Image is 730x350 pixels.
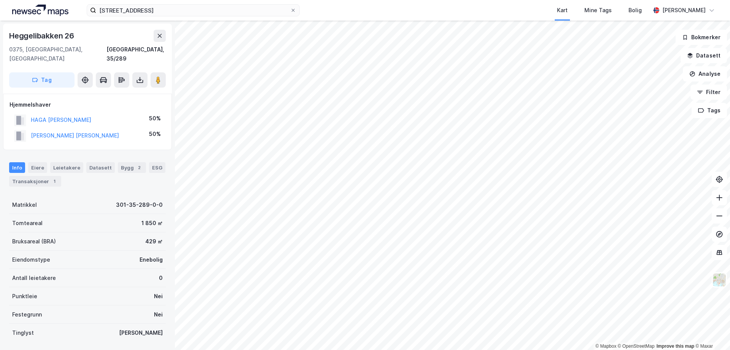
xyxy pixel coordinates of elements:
div: Hjemmelshaver [10,100,165,109]
div: Eiendomstype [12,255,50,264]
button: Tags [692,103,727,118]
div: 2 [135,164,143,171]
div: 0375, [GEOGRAPHIC_DATA], [GEOGRAPHIC_DATA] [9,45,106,63]
div: Tinglyst [12,328,34,337]
div: Enebolig [140,255,163,264]
div: Bolig [628,6,642,15]
div: 0 [159,273,163,283]
button: Bokmerker [676,30,727,45]
a: OpenStreetMap [618,344,655,349]
div: [PERSON_NAME] [662,6,706,15]
div: Bygg [118,162,146,173]
iframe: Chat Widget [692,313,730,350]
div: Matrikkel [12,200,37,209]
div: Festegrunn [12,310,42,319]
div: Nei [154,310,163,319]
div: Mine Tags [584,6,612,15]
div: Leietakere [50,162,83,173]
div: Tomteareal [12,219,43,228]
div: Bruksareal (BRA) [12,237,56,246]
input: Søk på adresse, matrikkel, gårdeiere, leietakere eller personer [96,5,290,16]
div: [PERSON_NAME] [119,328,163,337]
div: ESG [149,162,165,173]
div: [GEOGRAPHIC_DATA], 35/289 [106,45,166,63]
button: Datasett [681,48,727,63]
div: Transaksjoner [9,176,61,187]
a: Improve this map [657,344,694,349]
img: logo.a4113a55bc3d86da70a041830d287a7e.svg [12,5,68,16]
div: Punktleie [12,292,37,301]
button: Tag [9,72,75,88]
div: 301-35-289-0-0 [116,200,163,209]
div: Nei [154,292,163,301]
a: Mapbox [595,344,616,349]
img: Z [712,273,727,287]
div: Heggelibakken 26 [9,30,76,42]
div: Datasett [86,162,115,173]
div: 50% [149,114,161,123]
div: 1 850 ㎡ [141,219,163,228]
div: Eiere [28,162,47,173]
button: Filter [690,85,727,100]
div: 50% [149,129,161,139]
button: Analyse [683,66,727,82]
div: Kart [557,6,568,15]
div: 429 ㎡ [145,237,163,246]
div: Info [9,162,25,173]
div: Antall leietakere [12,273,56,283]
div: 1 [51,177,58,185]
